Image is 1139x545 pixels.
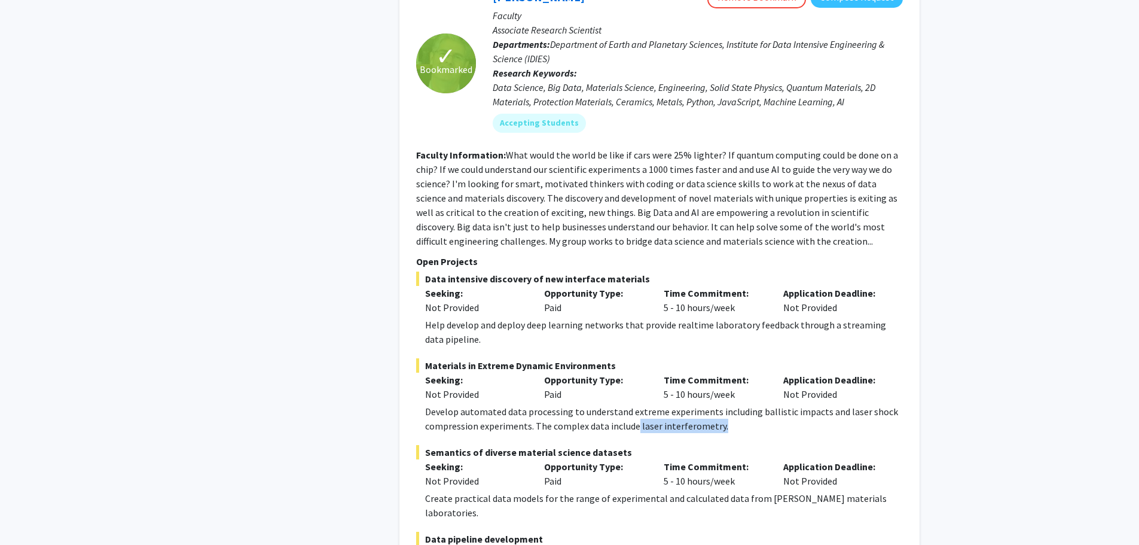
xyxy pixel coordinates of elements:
span: Department of Earth and Planetary Sciences, Institute for Data Intensive Engineering & Science (I... [493,38,884,65]
div: Paid [535,459,655,488]
p: Seeking: [425,286,527,300]
div: Not Provided [425,300,527,315]
div: 5 - 10 hours/week [655,373,774,401]
div: Not Provided [425,387,527,401]
p: Associate Research Scientist [493,23,903,37]
span: Semantics of diverse material science datasets [416,445,903,459]
div: Data Science, Big Data, Materials Science, Engineering, Solid State Physics, Quantum Materials, 2... [493,80,903,109]
div: Develop automated data processing to understand extreme experiments including ballistic impacts a... [425,404,903,433]
div: Not Provided [774,286,894,315]
p: Time Commitment: [664,286,765,300]
span: ✓ [436,50,456,62]
b: Faculty Information: [416,149,506,161]
div: 5 - 10 hours/week [655,459,774,488]
div: Not Provided [774,459,894,488]
p: Open Projects [416,254,903,269]
b: Departments: [493,38,550,50]
span: Bookmarked [420,62,472,77]
p: Opportunity Type: [544,373,646,387]
div: Paid [535,286,655,315]
p: Time Commitment: [664,373,765,387]
span: Data intensive discovery of new interface materials [416,272,903,286]
div: Not Provided [425,474,527,488]
div: Help develop and deploy deep learning networks that provide realtime laboratory feedback through ... [425,318,903,346]
p: Application Deadline: [783,459,885,474]
p: Opportunity Type: [544,459,646,474]
div: 5 - 10 hours/week [655,286,774,315]
p: Seeking: [425,459,527,474]
p: Faculty [493,8,903,23]
span: Materials in Extreme Dynamic Environments [416,358,903,373]
p: Application Deadline: [783,373,885,387]
div: Create practical data models for the range of experimental and calculated data from [PERSON_NAME]... [425,491,903,520]
b: Research Keywords: [493,67,577,79]
p: Seeking: [425,373,527,387]
mat-chip: Accepting Students [493,114,586,133]
div: Paid [535,373,655,401]
p: Application Deadline: [783,286,885,300]
fg-read-more: What would the world be like if cars were 25% lighter? If quantum computing could be done on a ch... [416,149,898,247]
p: Time Commitment: [664,459,765,474]
div: Not Provided [774,373,894,401]
p: Opportunity Type: [544,286,646,300]
iframe: Chat [9,491,51,536]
